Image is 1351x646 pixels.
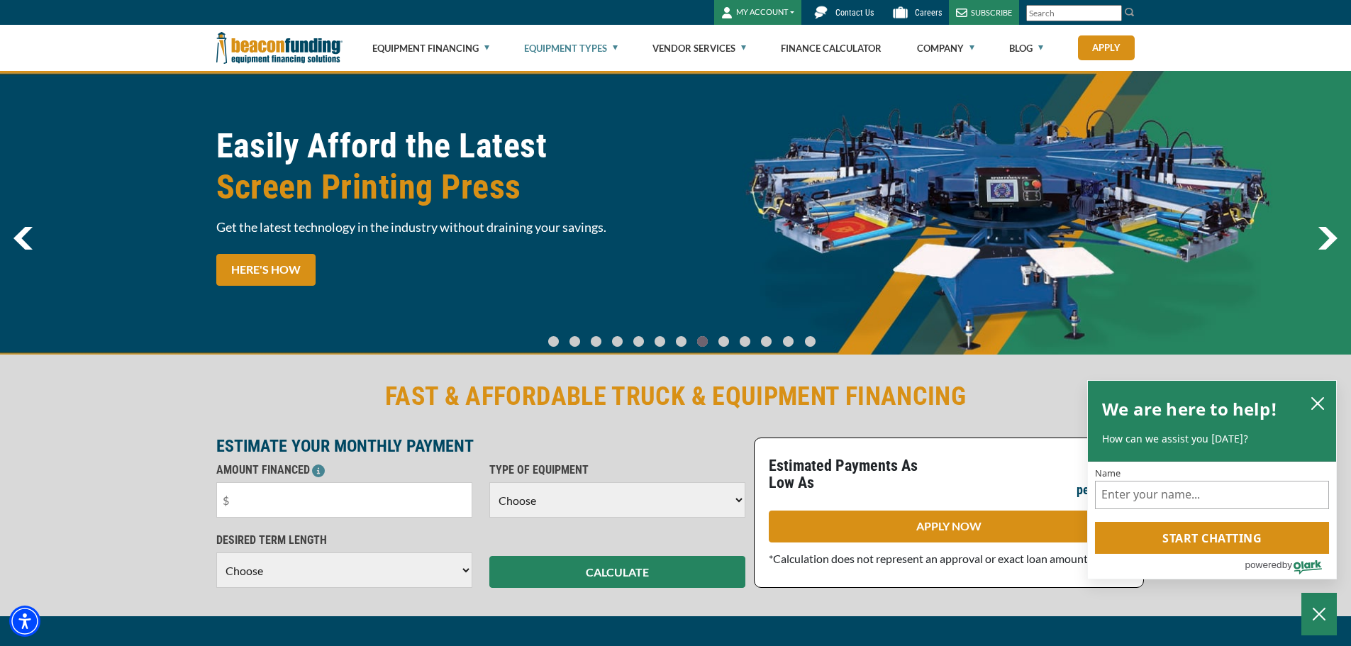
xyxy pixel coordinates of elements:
[566,335,583,347] a: Go To Slide 1
[372,26,489,71] a: Equipment Financing
[216,126,667,208] h1: Easily Afford the Latest
[781,26,882,71] a: Finance Calculator
[757,335,775,347] a: Go To Slide 10
[216,380,1135,413] h2: FAST & AFFORDABLE TRUCK & EQUIPMENT FINANCING
[545,335,562,347] a: Go To Slide 0
[216,482,472,518] input: $
[672,335,689,347] a: Go To Slide 6
[13,227,33,250] img: Left Navigator
[524,26,618,71] a: Equipment Types
[651,335,668,347] a: Go To Slide 5
[1095,468,1329,477] label: Name
[587,335,604,347] a: Go To Slide 2
[1245,555,1336,579] a: Powered by Olark
[769,457,940,491] p: Estimated Payments As Low As
[489,462,745,479] p: TYPE OF EQUIPMENT
[1102,395,1277,423] h2: We are here to help!
[779,335,797,347] a: Go To Slide 11
[1245,556,1281,574] span: powered
[216,438,745,455] p: ESTIMATE YOUR MONTHLY PAYMENT
[216,532,472,549] p: DESIRED TERM LENGTH
[1124,6,1135,18] img: Search
[1306,393,1329,413] button: close chatbox
[489,556,745,588] button: CALCULATE
[715,335,732,347] a: Go To Slide 8
[1026,5,1122,21] input: Search
[917,26,974,71] a: Company
[216,167,667,208] span: Screen Printing Press
[1318,227,1338,250] a: next
[801,335,819,347] a: Go To Slide 12
[769,552,1090,565] span: *Calculation does not represent an approval or exact loan amount.
[9,606,40,637] div: Accessibility Menu
[1078,35,1135,60] a: Apply
[694,335,711,347] a: Go To Slide 7
[13,227,33,250] a: previous
[652,26,746,71] a: Vendor Services
[1009,26,1043,71] a: Blog
[216,462,472,479] p: AMOUNT FINANCED
[1318,227,1338,250] img: Right Navigator
[608,335,626,347] a: Go To Slide 3
[1102,432,1322,446] p: How can we assist you [DATE]?
[1087,380,1337,580] div: olark chatbox
[630,335,647,347] a: Go To Slide 4
[736,335,753,347] a: Go To Slide 9
[216,25,343,71] img: Beacon Funding Corporation logo
[1095,521,1329,554] button: Start chatting
[216,218,667,236] span: Get the latest technology in the industry without draining your savings.
[1077,481,1129,499] p: per month
[769,511,1129,542] a: APPLY NOW
[915,8,942,18] span: Careers
[1301,593,1337,635] button: Close Chatbox
[835,8,874,18] span: Contact Us
[1282,556,1292,574] span: by
[216,254,316,286] a: HERE'S HOW
[1095,480,1329,508] input: Name
[1107,8,1118,19] a: Clear search text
